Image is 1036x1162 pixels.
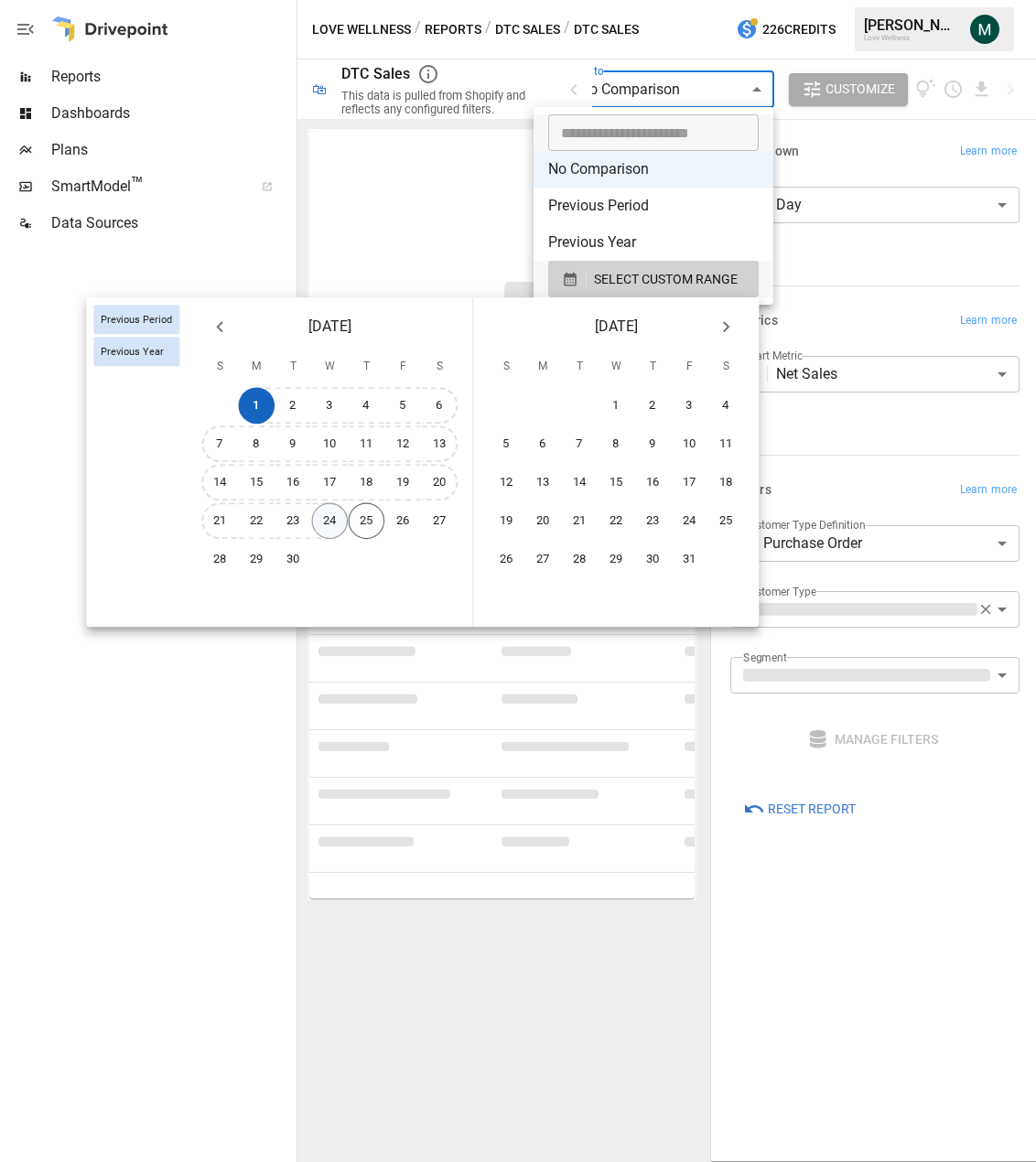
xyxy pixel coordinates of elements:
button: 3 [672,388,708,425]
button: Next month [707,308,744,345]
button: 26 [385,503,422,540]
button: 9 [275,426,312,463]
button: 30 [635,542,672,578]
button: 10 [672,426,708,463]
button: 5 [385,388,422,425]
span: Thursday [350,349,383,385]
button: 19 [489,503,525,540]
span: [DATE] [595,314,638,339]
button: 30 [275,542,312,578]
button: 18 [349,465,385,501]
button: 20 [422,465,459,501]
button: 17 [312,465,349,501]
button: 4 [708,388,745,425]
button: 18 [708,465,745,501]
button: 11 [349,426,385,463]
span: Sunday [490,349,523,385]
div: Previous Year [93,338,179,367]
button: 23 [275,503,312,540]
span: Saturday [423,349,456,385]
button: 8 [599,426,635,463]
button: 6 [422,388,459,425]
button: 22 [599,503,635,540]
span: Monday [526,349,559,385]
button: 28 [202,542,239,578]
span: Sunday [203,349,236,385]
button: Previous month [201,308,238,345]
button: 1 [239,388,275,425]
button: 22 [239,503,275,540]
span: Previous Year [93,346,171,358]
span: Monday [240,349,273,385]
button: 8 [239,426,275,463]
button: 1 [599,388,635,425]
span: Friday [673,349,706,385]
li: No Comparison [534,151,773,188]
button: 9 [635,426,672,463]
button: 26 [489,542,525,578]
span: Saturday [709,349,742,385]
span: Tuesday [563,349,596,385]
button: 14 [562,465,599,501]
button: 4 [349,388,385,425]
button: 28 [562,542,599,578]
button: 29 [599,542,635,578]
button: 5 [489,426,525,463]
button: 12 [489,465,525,501]
button: 2 [275,388,312,425]
button: 11 [708,426,745,463]
button: 23 [635,503,672,540]
span: Thursday [636,349,669,385]
button: 13 [525,465,562,501]
button: 17 [672,465,708,501]
button: 16 [275,465,312,501]
button: 6 [525,426,562,463]
button: 12 [385,426,422,463]
button: 25 [708,503,745,540]
button: 2 [635,388,672,425]
span: Previous Period [93,314,179,326]
button: 19 [385,465,422,501]
span: Wednesday [599,349,632,385]
li: Previous Period [534,188,773,224]
button: 27 [525,542,562,578]
button: 20 [525,503,562,540]
button: 29 [239,542,275,578]
span: [DATE] [308,314,351,339]
button: 27 [422,503,459,540]
button: 24 [312,503,349,540]
button: 24 [672,503,708,540]
button: 10 [312,426,349,463]
button: 16 [635,465,672,501]
span: SELECT CUSTOM RANGE [594,268,738,291]
span: Tuesday [276,349,309,385]
button: 14 [202,465,239,501]
button: 7 [562,426,599,463]
button: 31 [672,542,708,578]
button: SELECT CUSTOM RANGE [548,261,759,297]
li: Previous Year [534,224,773,261]
button: 15 [239,465,275,501]
button: 3 [312,388,349,425]
span: Friday [386,349,419,385]
button: 21 [562,503,599,540]
button: 21 [202,503,239,540]
div: Previous Period [93,305,179,334]
button: 25 [349,503,385,540]
button: 7 [202,426,239,463]
button: 13 [422,426,459,463]
span: Wednesday [313,349,346,385]
button: 15 [599,465,635,501]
